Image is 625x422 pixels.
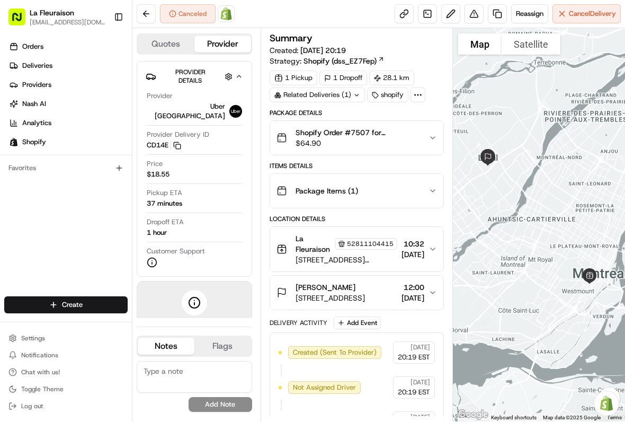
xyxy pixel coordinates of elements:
div: 📗 [11,209,19,218]
span: [PERSON_NAME] [296,282,355,293]
div: We're available if you need us! [48,112,146,120]
button: Add Event [334,316,381,329]
img: uber-new-logo.jpeg [229,105,242,118]
span: La Fleuraison [296,233,333,254]
div: 1 Dropoff [319,71,367,85]
a: Orders [4,38,132,55]
button: La Fleuraison [30,7,74,18]
div: Related Deliveries (1) [270,87,365,102]
button: Show satellite imagery [502,33,560,55]
div: 28.1 km [369,71,414,85]
img: 9188753566659_6852d8bf1fb38e338040_72.png [22,101,41,120]
span: [DATE] [410,378,430,386]
span: Created (Sent To Provider) [293,348,377,357]
span: Create [62,300,83,310]
button: [PERSON_NAME][STREET_ADDRESS]12:00[DATE] [270,276,443,310]
span: [PERSON_NAME] [33,164,86,173]
span: Settings [21,334,45,342]
a: Nash AI [4,95,132,112]
span: Chat with us! [21,368,60,376]
span: Deliveries [22,61,52,71]
span: Shopify [22,137,46,147]
a: Shopify [4,134,132,151]
span: Pylon [105,234,128,242]
a: Open this area in Google Maps (opens a new window) [456,408,490,421]
button: Chat with us! [4,365,128,380]
div: 1 Pickup [270,71,317,85]
a: Shopify [218,5,235,22]
span: Map data ©2025 Google [543,415,601,420]
a: Deliveries [4,57,132,74]
button: See all [164,136,193,148]
img: Google [456,408,490,421]
a: 💻API Documentation [85,204,174,223]
button: Flags [194,338,251,355]
a: Powered byPylon [75,234,128,242]
button: Map camera controls [599,388,620,409]
span: Dropoff ETA [147,217,184,227]
span: Shopify (dss_EZ7Fep) [303,56,377,66]
div: 1 hour [147,228,167,238]
div: Items Details [270,162,444,170]
span: Package Items ( 1 ) [296,186,358,196]
img: 1736555255976-a54dd68f-1ca7-489b-9aae-adbdc363a1c4 [11,101,30,120]
span: Nash AI [22,99,46,109]
button: Reassign [511,4,548,23]
button: Notes [138,338,194,355]
button: Keyboard shortcuts [491,414,537,421]
button: Start new chat [180,104,193,117]
span: 12:00 [401,282,424,293]
span: [STREET_ADDRESS] [296,293,365,303]
button: Shopify Order #7507 for [PERSON_NAME]$64.90 [270,121,443,155]
button: Canceled [160,4,216,23]
span: $18.55 [147,170,169,179]
button: Provider Details [146,66,243,87]
div: Strategy: [270,56,385,66]
button: La Fleuraison[EMAIL_ADDRESS][DOMAIN_NAME] [4,4,110,30]
span: [DATE] 20:19 [300,46,346,55]
button: Log out [4,399,128,414]
span: 20:19 EST [398,353,430,362]
img: 1736555255976-a54dd68f-1ca7-489b-9aae-adbdc363a1c4 [21,165,30,173]
span: 10:32 [401,239,424,249]
span: [DATE] [401,293,424,303]
span: Provider Delivery ID [147,130,209,139]
img: Shopify logo [10,138,18,146]
span: Not Assigned Driver [293,383,356,392]
span: Log out [21,402,43,410]
span: Uber [GEOGRAPHIC_DATA] [147,102,225,121]
span: Reassign [516,9,543,19]
button: La Fleuraison52811104415[STREET_ADDRESS][PERSON_NAME]10:32[DATE] [270,227,443,271]
button: CancelDelivery [552,4,621,23]
span: Cancel Delivery [569,9,616,19]
span: Pickup ETA [147,188,182,198]
div: Start new chat [48,101,174,112]
span: Orders [22,42,43,51]
div: shopify [367,87,408,102]
div: Location Details [270,215,444,223]
span: Customer Support [147,247,205,256]
span: [DATE] [410,343,430,351]
span: • [88,164,92,173]
div: 💻 [90,209,98,218]
div: Past conversations [11,138,71,146]
button: Notifications [4,348,128,363]
p: Welcome 👋 [11,42,193,59]
a: Terms (opens in new tab) [607,415,622,420]
span: [DATE] [401,249,424,260]
span: Knowledge Base [21,208,81,219]
img: Shopify [220,7,233,20]
span: Price [147,159,163,169]
span: [STREET_ADDRESS][PERSON_NAME] [296,254,397,265]
span: 20:19 EST [398,388,430,397]
input: Clear [28,68,175,80]
button: CD14E [147,140,181,150]
button: [EMAIL_ADDRESS][DOMAIN_NAME] [30,18,105,27]
button: Toggle Theme [4,382,128,397]
span: Providers [22,80,51,90]
span: [DATE] [410,413,430,421]
span: Provider [147,91,173,101]
button: Provider [194,36,251,52]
